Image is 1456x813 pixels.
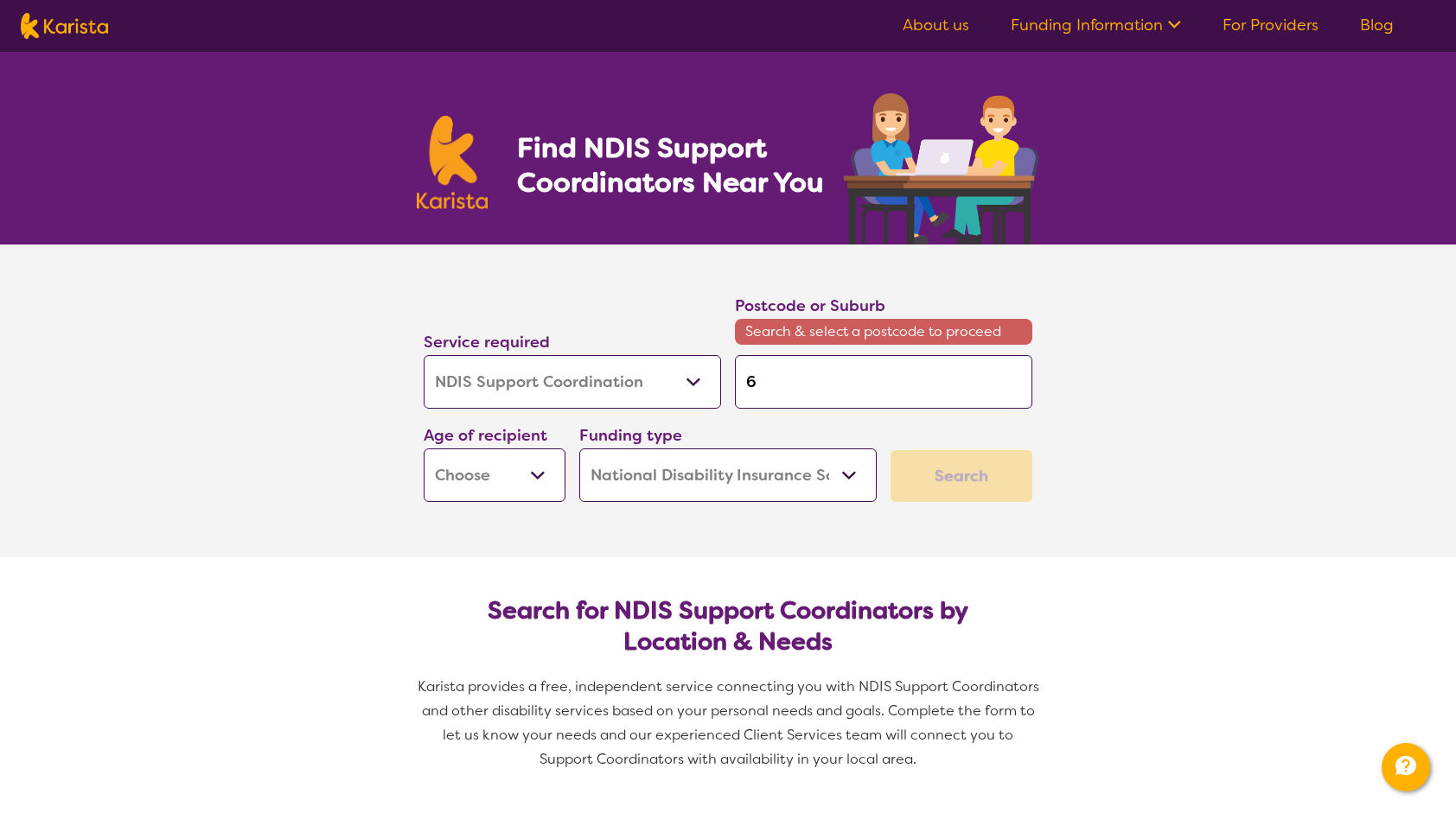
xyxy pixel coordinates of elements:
[903,15,969,35] a: About us
[1382,743,1430,791] button: Channel Menu
[735,295,885,316] label: Postcode or Suburb
[424,425,547,446] label: Age of recipient
[1011,15,1181,35] a: Funding Information
[1223,15,1319,35] a: For Providers
[517,130,837,200] h1: Find NDIS Support Coordinators Near You
[437,595,1019,657] h2: Search for NDIS Support Coordinators by Location & Needs
[424,332,550,353] label: Service required
[21,13,108,39] img: Karista logo
[844,93,1039,245] img: support-coordination
[735,319,1032,345] span: Search & select a postcode to proceed
[1360,15,1394,35] a: Blog
[417,116,488,209] img: Karista logo
[418,677,1043,768] span: Karista provides a free, independent service connecting you with NDIS Support Coordinators and ot...
[579,425,682,446] label: Funding type
[735,355,1032,409] input: Type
